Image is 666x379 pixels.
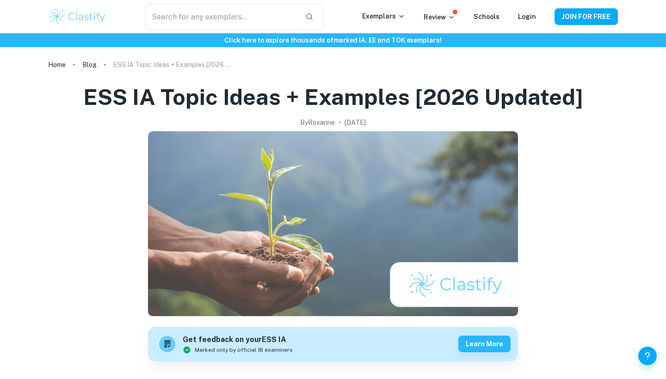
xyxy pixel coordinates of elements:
[555,8,618,25] button: JOIN FOR FREE
[2,35,664,45] h6: Click here to explore thousands of marked IA, EE and TOK exemplars !
[148,131,518,316] img: ESS IA Topic Ideas + Examples [2026 updated] cover image
[345,117,366,128] h2: [DATE]
[474,13,499,20] a: Schools
[638,347,657,365] button: Help and Feedback
[424,12,455,22] p: Review
[300,117,335,128] h2: By Roxanne
[48,7,107,26] img: Clastify logo
[362,11,405,21] p: Exemplars
[195,346,293,354] span: Marked only by official IB examiners
[145,4,298,30] input: Search for any exemplars...
[48,58,66,71] a: Home
[339,117,341,128] p: •
[82,58,97,71] a: Blog
[83,82,583,112] h1: ESS IA Topic Ideas + Examples [2026 updated]
[113,60,234,70] p: ESS IA Topic Ideas + Examples [2026 updated]
[183,334,293,346] h6: Get feedback on your ESS IA
[148,327,518,361] a: Get feedback on yourESS IAMarked only by official IB examinersLearn more
[518,13,536,20] a: Login
[458,336,511,352] button: Learn more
